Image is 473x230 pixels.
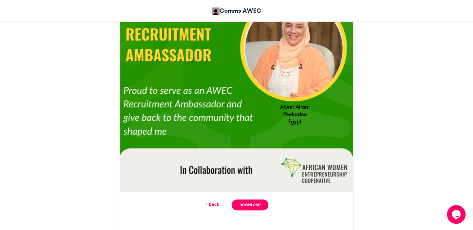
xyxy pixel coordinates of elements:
a: Download [232,199,268,210]
a: Back [205,201,219,208]
img: Comms AWEC [212,7,220,15]
iframe: chat widget [447,205,467,224]
a: Comms AWEC [212,6,261,15]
